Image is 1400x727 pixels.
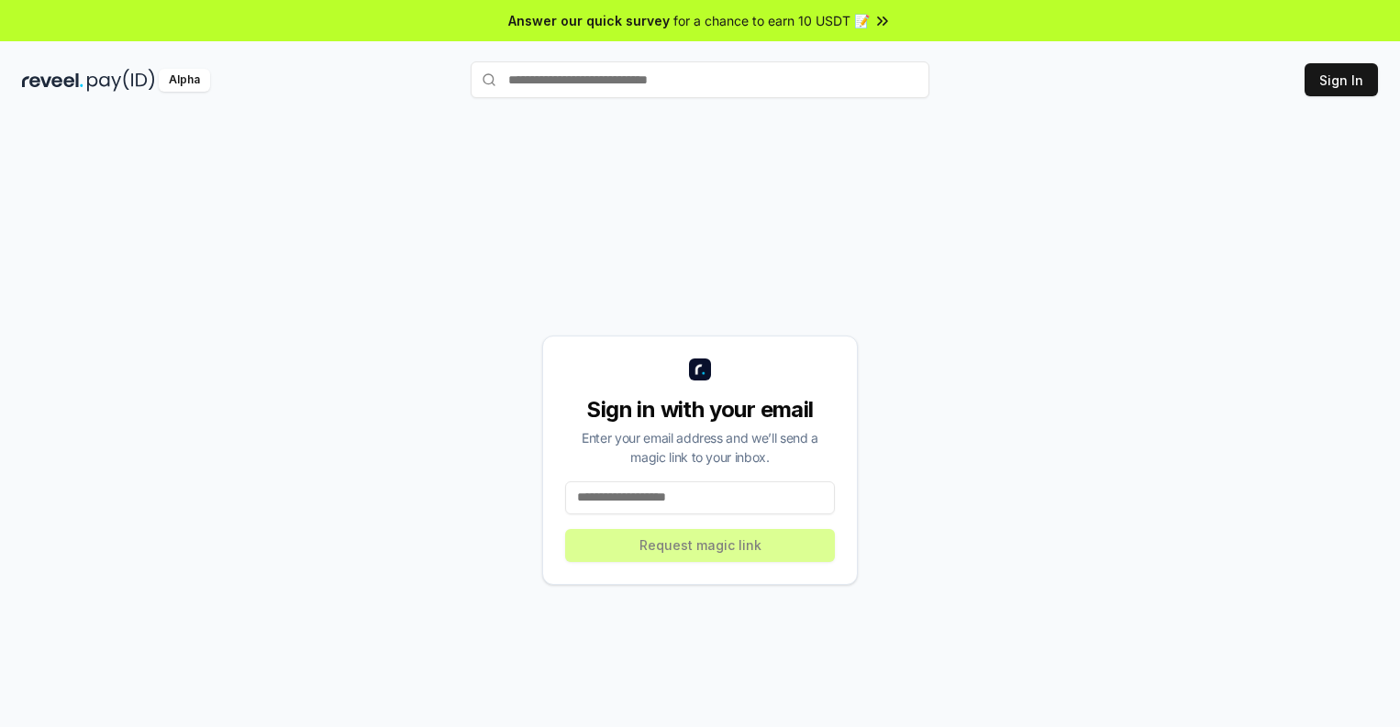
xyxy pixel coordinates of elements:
[1305,63,1378,96] button: Sign In
[22,69,83,92] img: reveel_dark
[565,395,835,424] div: Sign in with your email
[159,69,210,92] div: Alpha
[87,69,155,92] img: pay_id
[673,11,870,30] span: for a chance to earn 10 USDT 📝
[689,358,711,380] img: logo_small
[565,428,835,467] div: Enter your email address and we’ll send a magic link to your inbox.
[508,11,670,30] span: Answer our quick survey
